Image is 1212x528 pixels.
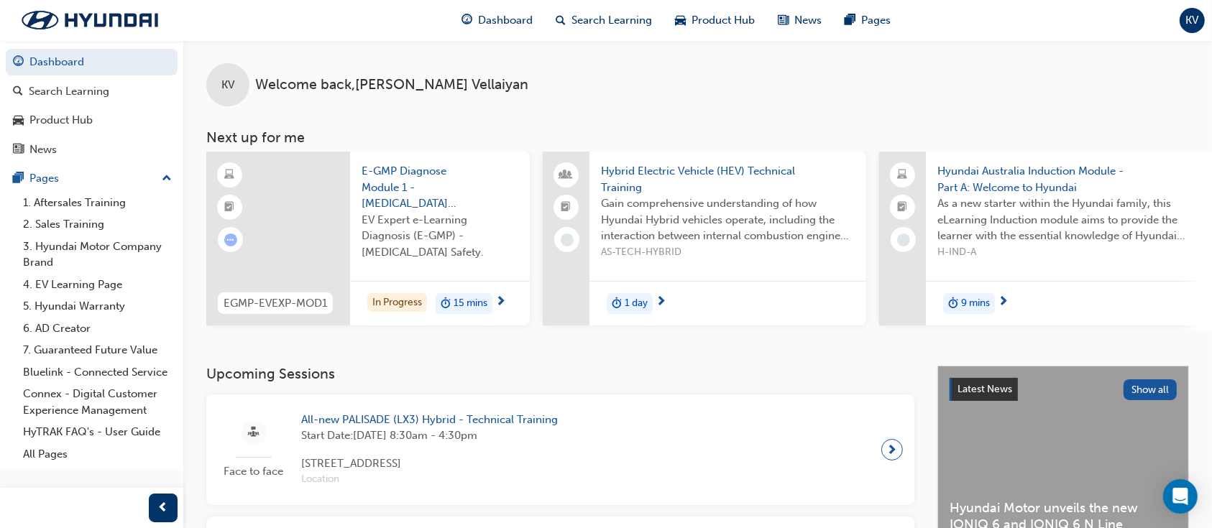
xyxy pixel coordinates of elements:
span: booktick-icon [225,198,235,217]
a: 7. Guaranteed Future Value [17,339,178,361]
a: Bluelink - Connected Service [17,361,178,384]
span: people-icon [561,166,571,185]
span: booktick-icon [898,198,908,217]
span: AS-TECH-HYBRID [601,244,855,261]
a: 2. Sales Training [17,213,178,236]
span: Welcome back , [PERSON_NAME] Vellaiyan [255,77,528,93]
span: guage-icon [13,56,24,69]
span: pages-icon [845,11,855,29]
span: Search Learning [571,12,652,29]
h3: Upcoming Sessions [206,366,914,382]
span: Dashboard [478,12,533,29]
span: Face to face [218,463,290,480]
a: 1. Aftersales Training [17,192,178,214]
a: 3. Hyundai Motor Company Brand [17,236,178,274]
span: [STREET_ADDRESS] [301,455,558,472]
a: HyTRAK FAQ's - User Guide [17,421,178,443]
a: Search Learning [6,78,178,105]
div: News [29,142,57,158]
span: KV [221,77,234,93]
div: Product Hub [29,112,93,129]
span: 9 mins [961,295,990,312]
span: EV Expert e-Learning Diagnosis (E-GMP) - [MEDICAL_DATA] Safety. [362,212,518,261]
span: car-icon [675,11,686,29]
a: Latest NewsShow all [950,378,1177,401]
span: news-icon [778,11,789,29]
span: Location [301,471,558,488]
a: Dashboard [6,49,178,75]
span: search-icon [13,85,23,98]
span: next-icon [656,296,666,309]
span: learningResourceType_ELEARNING-icon [225,166,235,185]
a: News [6,136,178,163]
a: car-iconProduct Hub [664,6,766,35]
a: 6. AD Creator [17,318,178,340]
span: learningRecordVerb_NONE-icon [561,233,574,246]
span: booktick-icon [561,198,571,217]
span: next-icon [998,296,1009,309]
span: Latest News [958,383,1012,395]
span: EGMP-EVEXP-MOD1 [224,295,327,312]
a: news-iconNews [766,6,833,35]
span: sessionType_FACE_TO_FACE-icon [249,424,260,442]
span: duration-icon [441,295,451,313]
span: Hybrid Electric Vehicle (HEV) Technical Training [601,163,855,195]
span: Product Hub [692,12,755,29]
button: KV [1180,8,1205,33]
span: Gain comprehensive understanding of how Hyundai Hybrid vehicles operate, including the interactio... [601,195,855,244]
span: prev-icon [158,499,169,517]
span: learningRecordVerb_NONE-icon [897,233,910,246]
img: Trak [7,5,173,35]
span: next-icon [495,296,506,309]
span: 1 day [625,295,648,312]
a: search-iconSearch Learning [544,6,664,35]
div: In Progress [367,293,427,312]
a: Connex - Digital Customer Experience Management [17,383,178,421]
a: Hyundai Australia Induction Module - Part A: Welcome to HyundaiAs a new starter within the Hyunda... [879,152,1203,325]
span: E-GMP Diagnose Module 1 - [MEDICAL_DATA] Safety [362,163,518,212]
h3: Next up for me [183,129,1212,146]
span: laptop-icon [898,166,908,185]
span: next-icon [887,440,898,460]
span: Hyundai Australia Induction Module - Part A: Welcome to Hyundai [937,163,1191,195]
div: Search Learning [29,83,109,100]
span: search-icon [556,11,566,29]
a: Face to faceAll-new PALISADE (LX3) Hybrid - Technical TrainingStart Date:[DATE] 8:30am - 4:30pm[S... [218,406,903,494]
a: All Pages [17,443,178,466]
span: As a new starter within the Hyundai family, this eLearning Induction module aims to provide the l... [937,195,1191,244]
div: Pages [29,170,59,187]
span: 15 mins [454,295,487,312]
span: news-icon [13,144,24,157]
span: duration-icon [948,295,958,313]
button: Pages [6,165,178,192]
span: duration-icon [612,295,622,313]
span: learningRecordVerb_ATTEMPT-icon [224,233,237,246]
span: guage-icon [462,11,472,29]
span: Start Date: [DATE] 8:30am - 4:30pm [301,427,558,444]
a: guage-iconDashboard [450,6,544,35]
a: 5. Hyundai Warranty [17,295,178,318]
span: Pages [861,12,891,29]
span: car-icon [13,114,24,127]
button: Show all [1124,379,1177,400]
span: All-new PALISADE (LX3) Hybrid - Technical Training [301,412,558,428]
a: EGMP-EVEXP-MOD1E-GMP Diagnose Module 1 - [MEDICAL_DATA] SafetyEV Expert e-Learning Diagnosis (E-G... [206,152,530,325]
span: KV [1186,12,1199,29]
a: Product Hub [6,107,178,134]
div: Open Intercom Messenger [1163,479,1198,514]
span: H-IND-A [937,244,1191,261]
a: 4. EV Learning Page [17,274,178,296]
button: DashboardSearch LearningProduct HubNews [6,46,178,165]
span: pages-icon [13,172,24,185]
a: pages-iconPages [833,6,902,35]
span: News [794,12,822,29]
span: up-icon [162,170,172,188]
a: Hybrid Electric Vehicle (HEV) Technical TrainingGain comprehensive understanding of how Hyundai H... [543,152,866,325]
